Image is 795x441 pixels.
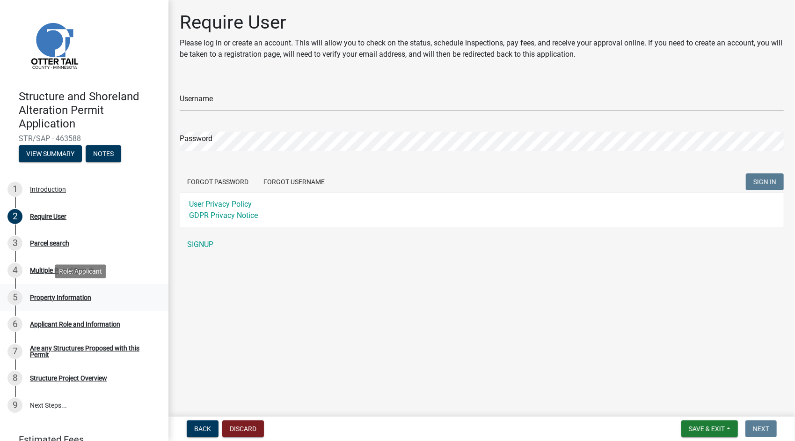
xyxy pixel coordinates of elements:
[7,317,22,332] div: 6
[55,264,106,278] div: Role: Applicant
[19,151,82,158] wm-modal-confirm: Summary
[19,134,150,143] span: STR/SAP - 463588
[256,173,332,190] button: Forgot Username
[7,371,22,386] div: 8
[7,209,22,224] div: 2
[30,186,66,193] div: Introduction
[7,398,22,413] div: 9
[30,240,69,247] div: Parcel search
[86,151,121,158] wm-modal-confirm: Notes
[7,344,22,359] div: 7
[30,345,153,358] div: Are any Structures Proposed with this Permit
[30,267,94,274] div: Multiple Parcel Search
[30,213,66,220] div: Require User
[753,178,776,186] span: SIGN IN
[746,173,784,190] button: SIGN IN
[7,290,22,305] div: 5
[7,263,22,278] div: 4
[189,211,258,220] a: GDPR Privacy Notice
[30,321,120,328] div: Applicant Role and Information
[19,145,82,162] button: View Summary
[30,294,91,301] div: Property Information
[745,420,777,437] button: Next
[19,10,89,80] img: Otter Tail County, Minnesota
[689,425,725,433] span: Save & Exit
[753,425,769,433] span: Next
[30,375,107,381] div: Structure Project Overview
[681,420,738,437] button: Save & Exit
[187,420,219,437] button: Back
[180,11,784,34] h1: Require User
[86,145,121,162] button: Notes
[7,236,22,251] div: 3
[194,425,211,433] span: Back
[180,235,784,254] a: SIGNUP
[180,37,784,60] p: Please log in or create an account. This will allow you to check on the status, schedule inspecti...
[19,90,161,130] h4: Structure and Shoreland Alteration Permit Application
[180,173,256,190] button: Forgot Password
[7,182,22,197] div: 1
[189,200,252,209] a: User Privacy Policy
[222,420,264,437] button: Discard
